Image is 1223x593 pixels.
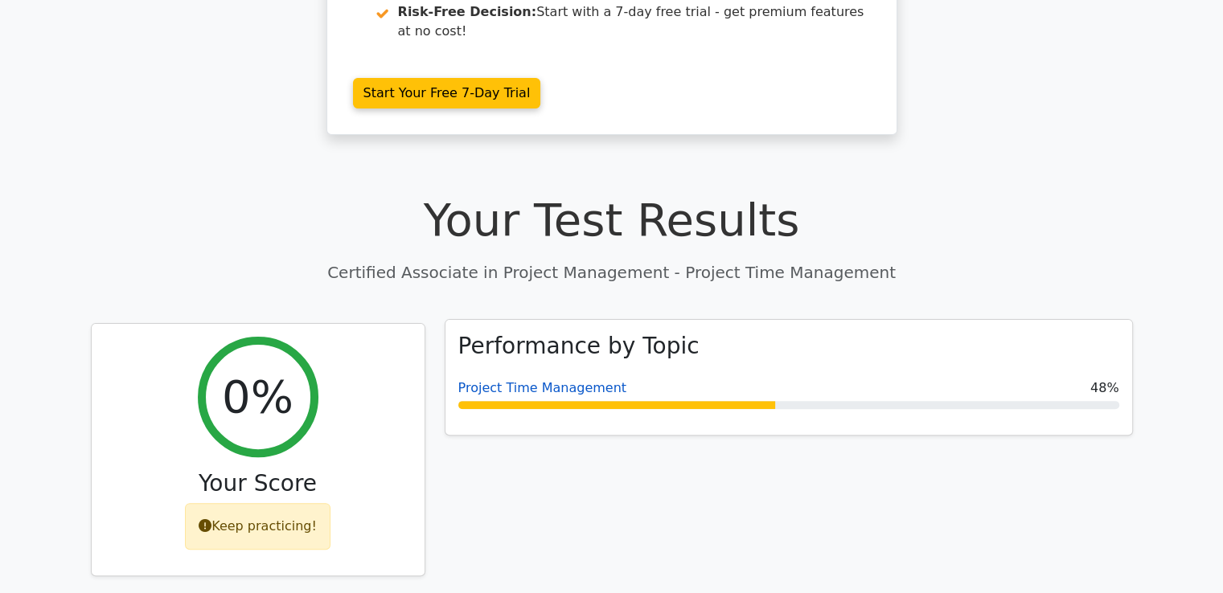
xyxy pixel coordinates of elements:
[222,370,293,423] h2: 0%
[105,470,412,497] h3: Your Score
[353,78,541,108] a: Start Your Free 7-Day Trial
[91,193,1133,247] h1: Your Test Results
[1090,378,1119,398] span: 48%
[185,503,330,550] div: Keep practicing!
[91,260,1133,284] p: Certified Associate in Project Management - Project Time Management
[458,380,626,395] a: Project Time Management
[458,333,700,360] h3: Performance by Topic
